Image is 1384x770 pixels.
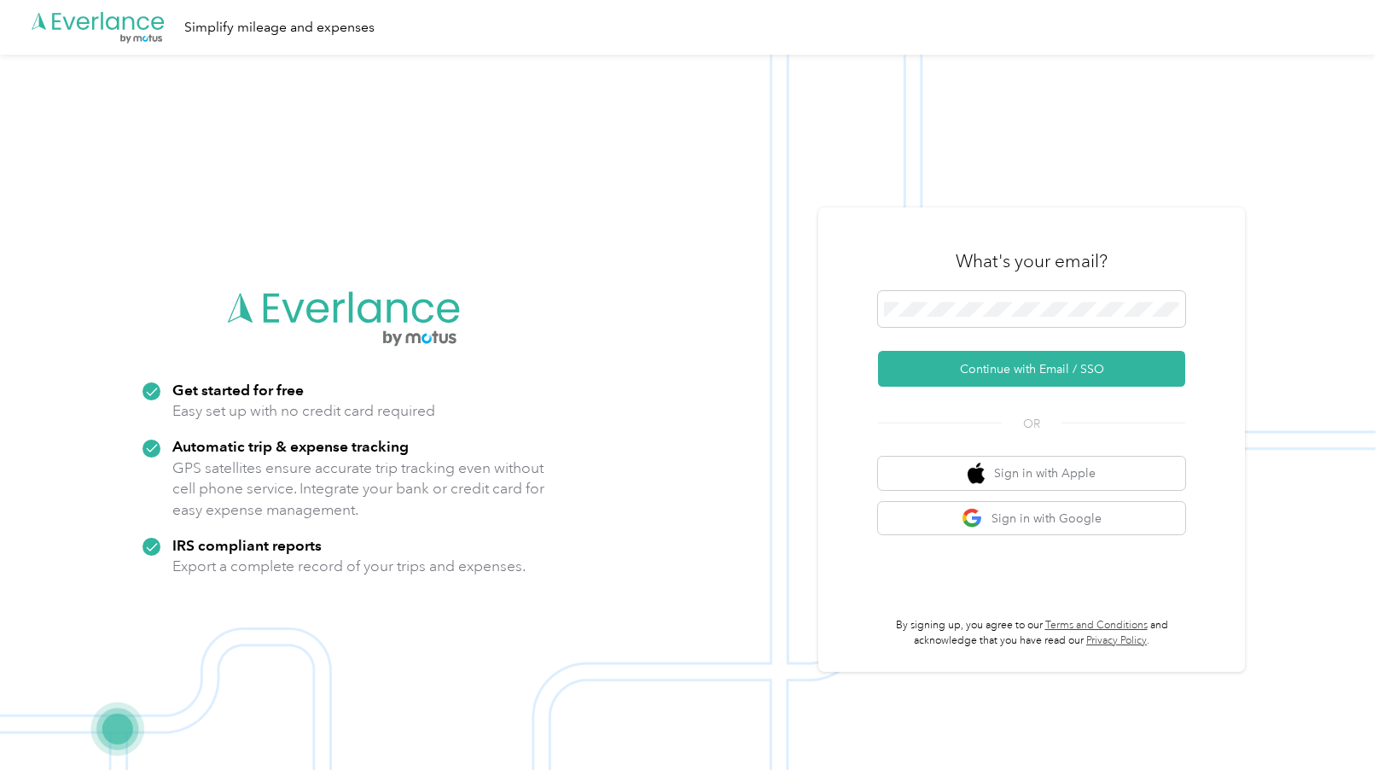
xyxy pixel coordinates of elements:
[1045,619,1148,632] a: Terms and Conditions
[172,400,435,422] p: Easy set up with no credit card required
[962,508,983,529] img: google logo
[172,458,545,521] p: GPS satellites ensure accurate trip tracking even without cell phone service. Integrate your bank...
[878,457,1185,490] button: apple logoSign in with Apple
[878,351,1185,387] button: Continue with Email / SSO
[172,556,526,577] p: Export a complete record of your trips and expenses.
[172,437,409,455] strong: Automatic trip & expense tracking
[172,381,304,399] strong: Get started for free
[878,502,1185,535] button: google logoSign in with Google
[968,463,985,484] img: apple logo
[184,17,375,38] div: Simplify mileage and expenses
[172,536,322,554] strong: IRS compliant reports
[878,618,1185,648] p: By signing up, you agree to our and acknowledge that you have read our .
[1002,415,1061,433] span: OR
[956,249,1108,273] h3: What's your email?
[1086,634,1147,647] a: Privacy Policy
